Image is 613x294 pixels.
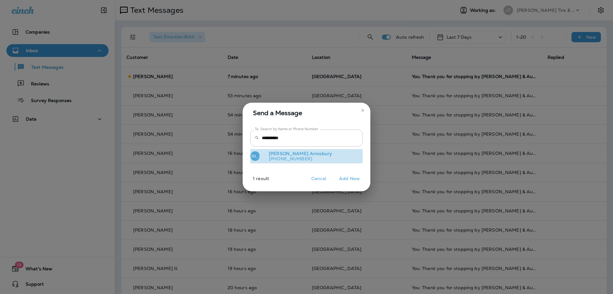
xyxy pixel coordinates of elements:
span: [PERSON_NAME] [269,151,308,156]
p: [PHONE_NUMBER] [264,156,332,161]
div: [PERSON_NAME] [250,151,260,161]
button: Add New [336,174,363,184]
button: close [358,105,368,115]
label: To: Search by Name or Phone Number [255,127,318,131]
p: 1 result [240,176,269,186]
span: Send a Message [253,108,363,118]
span: Armsbury [310,151,332,156]
button: Cancel [307,174,331,184]
button: [PERSON_NAME][PERSON_NAME] Armsbury[PHONE_NUMBER] [250,149,363,164]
